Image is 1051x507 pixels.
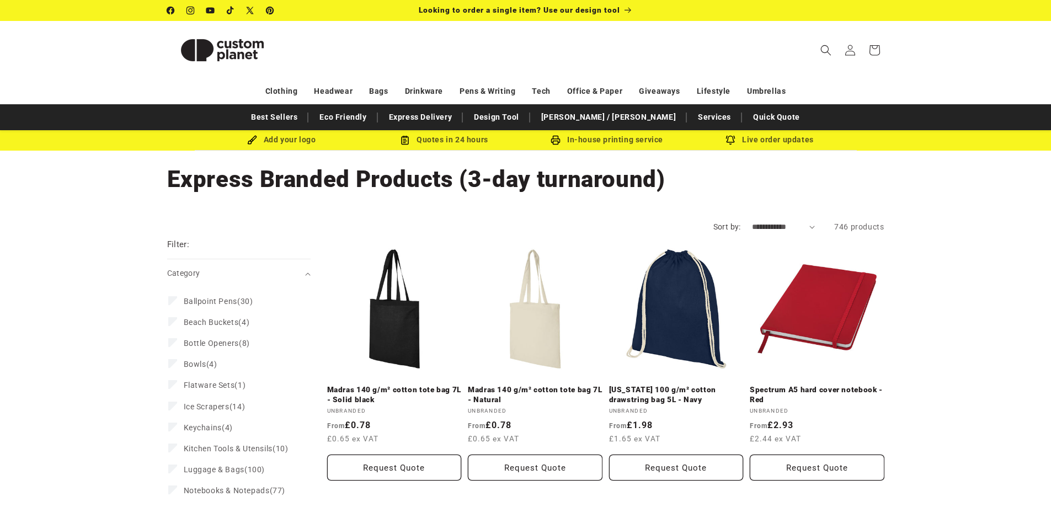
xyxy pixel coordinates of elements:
img: In-house printing [551,135,561,145]
a: Tech [532,82,550,101]
label: Sort by: [713,222,741,231]
span: Beach Buckets [184,318,239,327]
a: Best Sellers [246,108,303,127]
span: Keychains [184,423,222,432]
a: Clothing [265,82,298,101]
span: (14) [184,402,246,412]
button: Request Quote [609,455,744,481]
span: Ballpoint Pens [184,297,237,306]
a: Eco Friendly [314,108,372,127]
span: (1) [184,380,246,390]
span: (8) [184,338,250,348]
a: Express Delivery [383,108,458,127]
a: Design Tool [468,108,525,127]
span: Notebooks & Notepads [184,486,270,495]
span: (100) [184,465,265,474]
div: Quotes in 24 hours [363,133,526,147]
span: Category [167,269,200,277]
a: Custom Planet [163,21,281,79]
a: Umbrellas [747,82,786,101]
img: Order updates [725,135,735,145]
span: 746 products [834,222,884,231]
span: Flatware Sets [184,381,235,389]
span: Bottle Openers [184,339,239,348]
a: Giveaways [639,82,680,101]
span: Looking to order a single item? Use our design tool [419,6,620,14]
a: Madras 140 g/m² cotton tote bag 7L - Solid black [327,385,462,404]
a: Quick Quote [748,108,805,127]
button: Request Quote [327,455,462,481]
summary: Search [814,38,838,62]
a: Bags [369,82,388,101]
img: Custom Planet [167,25,278,75]
span: (4) [184,317,250,327]
a: [US_STATE] 100 g/m² cotton drawstring bag 5L - Navy [609,385,744,404]
span: (4) [184,423,233,433]
a: [PERSON_NAME] / [PERSON_NAME] [536,108,681,127]
a: Office & Paper [567,82,622,101]
button: Request Quote [750,455,884,481]
div: Add your logo [200,133,363,147]
span: (77) [184,485,285,495]
span: (10) [184,444,289,453]
a: Spectrum A5 hard cover notebook - Red [750,385,884,404]
a: Services [692,108,737,127]
span: Ice Scrapers [184,402,230,411]
a: Lifestyle [697,82,730,101]
span: (4) [184,359,217,369]
button: Request Quote [468,455,602,481]
h2: Filter: [167,238,190,251]
a: Pens & Writing [460,82,515,101]
span: Bowls [184,360,206,369]
summary: Category (0 selected) [167,259,311,287]
div: In-house printing service [526,133,689,147]
h1: Express Branded Products (3-day turnaround) [167,164,884,194]
a: Drinkware [405,82,443,101]
img: Brush Icon [247,135,257,145]
a: Madras 140 g/m² cotton tote bag 7L - Natural [468,385,602,404]
span: (30) [184,296,253,306]
div: Live order updates [689,133,851,147]
span: Luggage & Bags [184,465,244,474]
a: Headwear [314,82,353,101]
img: Order Updates Icon [400,135,410,145]
span: Kitchen Tools & Utensils [184,444,273,453]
